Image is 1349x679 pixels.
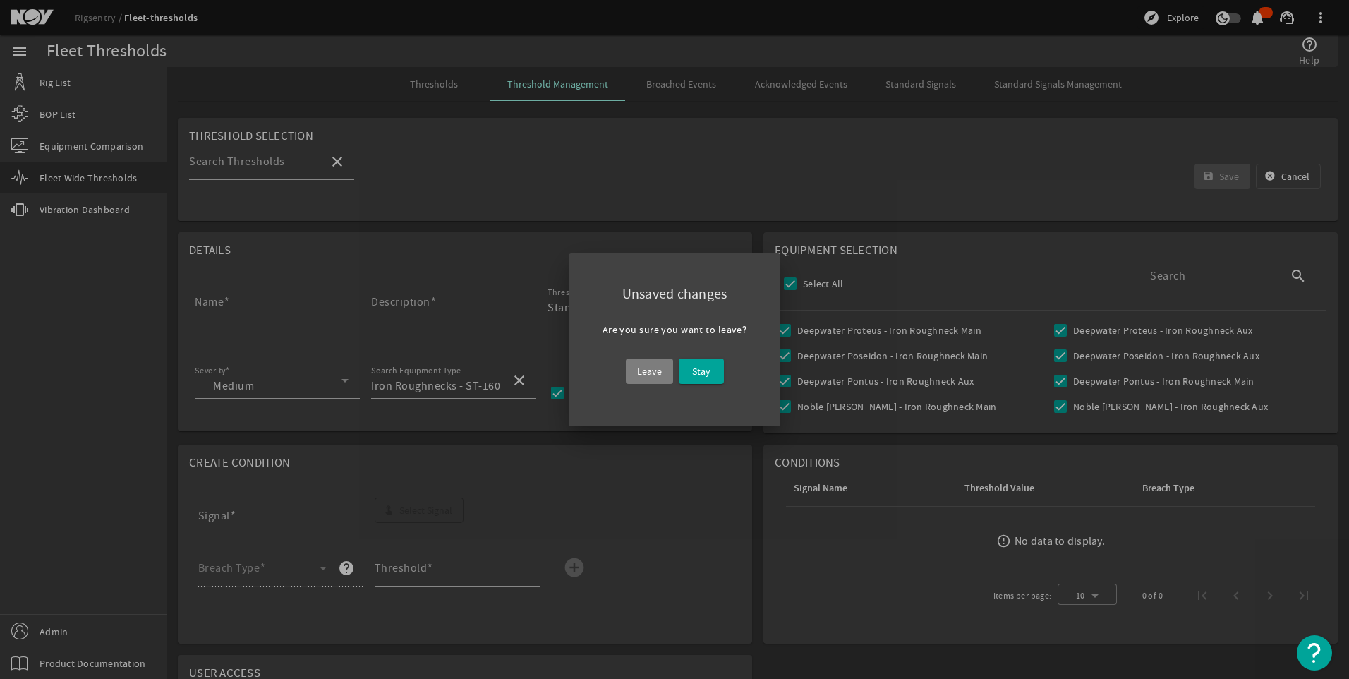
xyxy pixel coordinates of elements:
button: Open Resource Center [1297,635,1332,671]
div: Unsaved changes [605,270,744,312]
div: Are you sure you want to leave? [603,321,747,338]
button: Stay [679,359,724,384]
button: Leave [626,359,673,384]
span: Stay [692,363,710,380]
span: Leave [637,363,662,380]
